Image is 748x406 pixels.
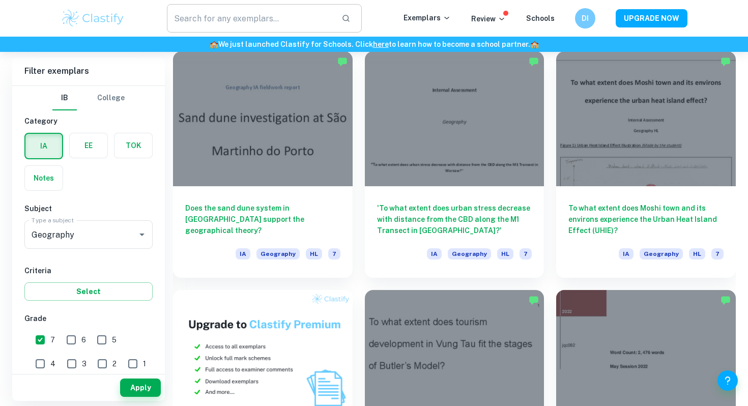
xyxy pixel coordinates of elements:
a: To what extent does Moshi town and its environs experience the Urban Heat Island Effect (UHIE)?IA... [556,51,736,277]
span: IA [427,248,442,259]
h6: DI [580,13,591,24]
h6: We just launched Clastify for Schools. Click to learn how to become a school partner. [2,39,746,50]
span: Geography [640,248,683,259]
button: Help and Feedback [717,370,738,391]
h6: Grade [24,313,153,324]
h6: To what extent does Moshi town and its environs experience the Urban Heat Island Effect (UHIE)? [568,202,724,236]
span: 🏫 [210,40,218,48]
button: TOK [114,133,152,158]
h6: Does the sand dune system in [GEOGRAPHIC_DATA] support the geographical theory? [185,202,340,236]
span: 1 [143,358,146,369]
h6: 'To what extent does urban stress decrease with distance from the CBD along the M1 Transect in [G... [377,202,532,236]
a: Schools [526,14,555,22]
p: Exemplars [404,12,451,23]
button: UPGRADE NOW [616,9,687,27]
span: 7 [328,248,340,259]
button: EE [70,133,107,158]
img: Clastify logo [61,8,125,28]
img: Marked [529,295,539,305]
a: here [373,40,389,48]
img: Marked [721,295,731,305]
button: Select [24,282,153,301]
span: HL [306,248,322,259]
img: Marked [337,56,348,67]
button: IB [52,86,77,110]
span: Geography [256,248,300,259]
span: 2 [112,358,117,369]
span: HL [689,248,705,259]
button: Open [135,227,149,242]
h6: Filter exemplars [12,57,165,85]
span: 7 [520,248,532,259]
button: IA [25,134,62,158]
span: 6 [81,334,86,345]
button: Notes [25,166,63,190]
span: Geography [448,248,491,259]
label: Type a subject [32,216,74,224]
p: Review [471,13,506,24]
h6: Criteria [24,265,153,276]
a: 'To what extent does urban stress decrease with distance from the CBD along the M1 Transect in [G... [365,51,544,277]
span: HL [497,248,513,259]
span: 4 [50,358,55,369]
input: Search for any exemplars... [167,4,333,33]
button: College [97,86,125,110]
span: 3 [82,358,87,369]
span: 7 [711,248,724,259]
button: Apply [120,379,161,397]
h6: Category [24,115,153,127]
span: IA [619,248,634,259]
button: DI [575,8,595,28]
img: Marked [721,56,731,67]
span: 7 [50,334,55,345]
h6: Subject [24,203,153,214]
img: Marked [529,56,539,67]
div: Filter type choice [52,86,125,110]
span: IA [236,248,250,259]
span: 5 [112,334,117,345]
a: Does the sand dune system in [GEOGRAPHIC_DATA] support the geographical theory?IAGeographyHL7 [173,51,353,277]
span: 🏫 [530,40,539,48]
